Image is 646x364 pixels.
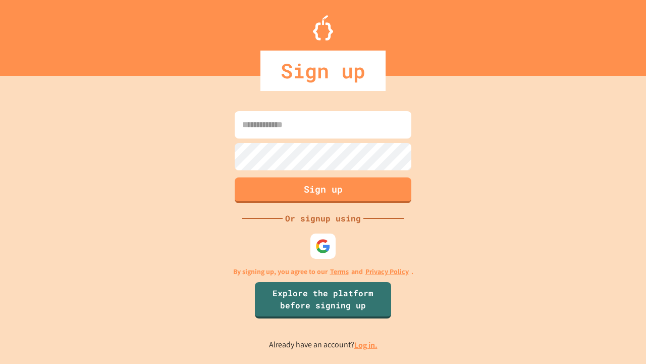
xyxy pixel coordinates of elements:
[315,239,331,254] img: google-icon.svg
[330,266,349,277] a: Terms
[260,51,386,91] div: Sign up
[313,15,333,40] img: Logo.svg
[365,266,409,277] a: Privacy Policy
[562,280,636,323] iframe: chat widget
[604,324,636,354] iframe: chat widget
[235,177,411,203] button: Sign up
[283,212,363,224] div: Or signup using
[269,339,378,351] p: Already have an account?
[255,282,391,318] a: Explore the platform before signing up
[233,266,413,277] p: By signing up, you agree to our and .
[354,340,378,350] a: Log in.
